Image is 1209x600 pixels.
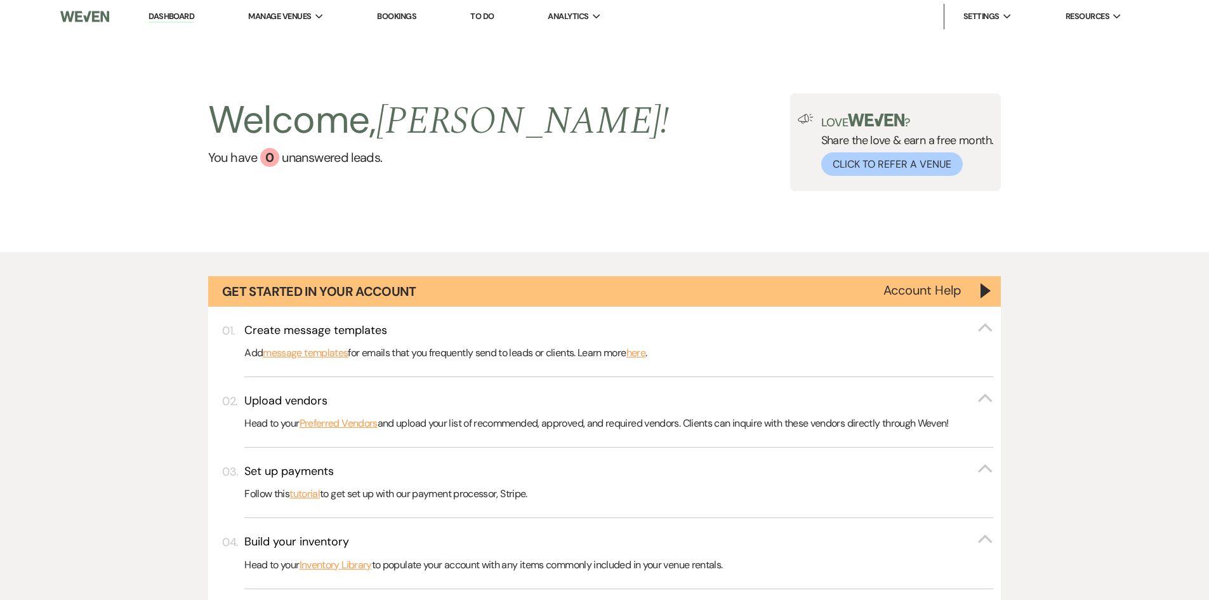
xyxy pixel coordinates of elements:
h3: Create message templates [244,323,387,338]
button: Create message templates [244,323,993,338]
a: Dashboard [149,11,194,23]
span: Manage Venues [248,10,311,23]
span: [PERSON_NAME] ! [376,92,670,150]
h3: Build your inventory [244,534,349,550]
p: Follow this to get set up with our payment processor, Stripe. [244,486,993,502]
a: Bookings [377,11,416,22]
img: weven-logo-green.svg [848,114,904,126]
a: To Do [470,11,494,22]
button: Build your inventory [244,534,993,550]
div: Share the love & earn a free month. [814,114,994,176]
img: Weven Logo [60,3,109,30]
a: here [626,345,645,361]
span: Resources [1066,10,1109,23]
p: Head to your to populate your account with any items commonly included in your venue rentals. [244,557,993,573]
p: Add for emails that you frequently send to leads or clients. Learn more . [244,345,993,361]
button: Upload vendors [244,393,993,409]
a: You have 0 unanswered leads. [208,148,670,167]
button: Set up payments [244,463,993,479]
a: message templates [263,345,348,361]
h1: Get Started in Your Account [222,283,416,300]
div: 0 [260,148,279,167]
h2: Welcome, [208,93,670,148]
span: Analytics [548,10,588,23]
a: tutorial [289,486,320,502]
a: Inventory Library [300,557,372,573]
span: Settings [963,10,1000,23]
button: Account Help [883,284,961,297]
p: Head to your and upload your list of recommended, approved, and required vendors. Clients can inq... [244,415,993,432]
a: Preferred Vendors [300,415,378,432]
img: loud-speaker-illustration.svg [798,114,814,124]
p: Love ? [821,114,994,128]
button: Click to Refer a Venue [821,152,963,176]
h3: Upload vendors [244,393,327,409]
h3: Set up payments [244,463,334,479]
